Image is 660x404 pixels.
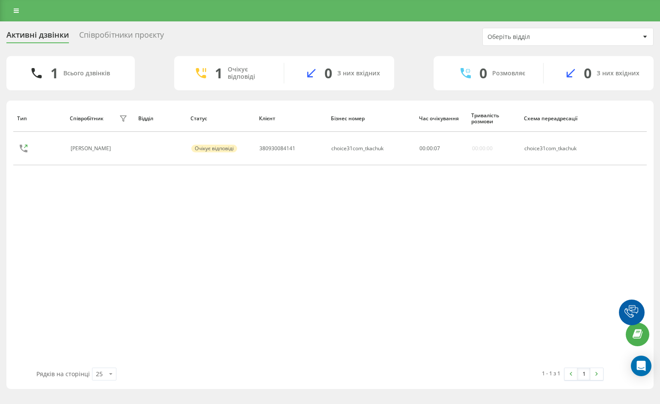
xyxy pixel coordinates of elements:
div: Схема переадресації [524,116,590,122]
span: Рядків на сторінці [36,370,90,378]
div: choice31com_tkachuk [524,146,589,151]
div: Очікує відповіді [191,145,237,152]
div: Розмовляє [492,70,525,77]
div: Бізнес номер [331,116,411,122]
div: Відділ [138,116,183,122]
div: 1 - 1 з 1 [542,369,560,377]
div: Оберіть відділ [488,33,590,41]
div: З них вхідних [337,70,380,77]
div: Тривалість розмови [471,113,516,125]
div: Співробітник [70,116,104,122]
div: Статус [190,116,250,122]
div: З них вхідних [597,70,639,77]
div: Тип [17,116,62,122]
span: 07 [434,145,440,152]
div: Співробітники проєкту [79,30,164,44]
div: 1 [215,65,223,81]
div: 25 [96,370,103,378]
div: 0 [324,65,332,81]
div: Час очікування [419,116,464,122]
span: 00 [427,145,433,152]
div: Очікує відповіді [228,66,271,80]
div: 1 [51,65,58,81]
span: 00 [419,145,425,152]
div: 0 [584,65,592,81]
div: 380930084141 [259,146,295,151]
div: choice31com_tkachuk [331,146,384,151]
div: Активні дзвінки [6,30,69,44]
div: Open Intercom Messenger [631,356,651,376]
div: Клієнт [259,116,323,122]
a: 1 [577,368,590,380]
div: : : [419,146,440,151]
div: 00:00:00 [472,146,493,151]
div: Всього дзвінків [63,70,110,77]
div: [PERSON_NAME] [71,146,113,151]
div: 0 [479,65,487,81]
